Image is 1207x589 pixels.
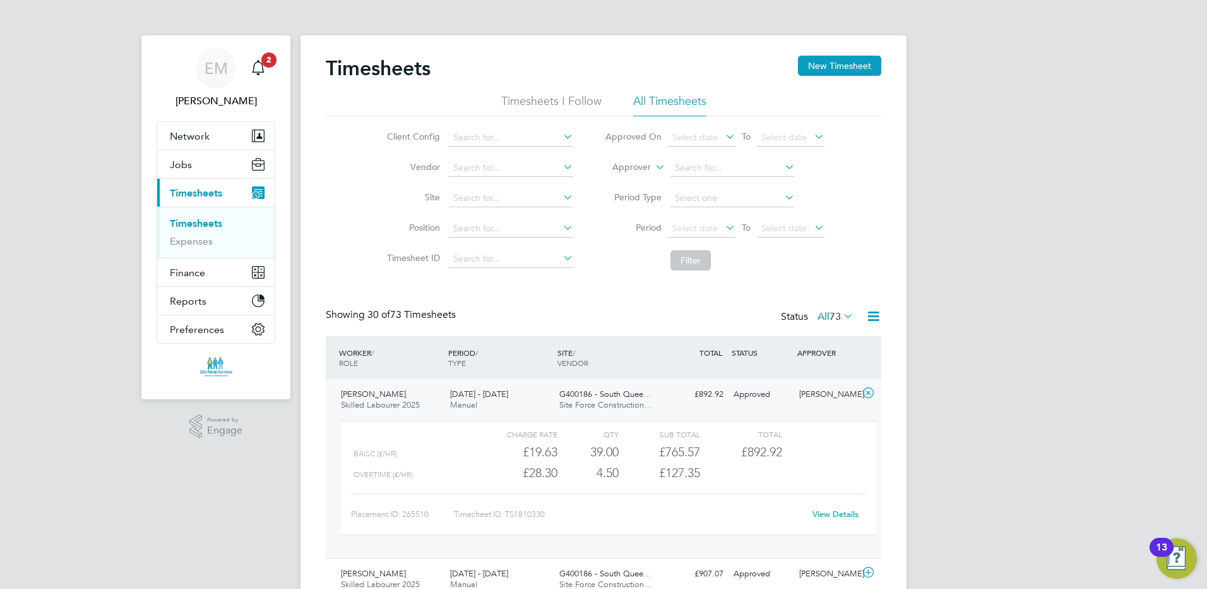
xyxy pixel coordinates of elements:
span: Select date [672,222,718,234]
div: £907.07 [663,564,728,585]
span: Jobs [170,159,192,171]
a: Go to home page [157,356,275,377]
span: Engage [207,425,242,436]
input: Select one [670,190,795,207]
img: siteforceservices-logo-retina.png [198,356,234,377]
button: Open Resource Center, 13 new notifications [1156,538,1197,579]
span: Skilled Labourer 2025 [341,399,420,410]
div: PERIOD [445,341,554,374]
span: TYPE [448,358,466,368]
label: Approved On [605,131,662,142]
div: Approved [728,564,794,585]
span: To [738,219,754,236]
span: Select date [672,131,718,143]
span: Select date [761,222,807,234]
div: Timesheet ID: TS1810330 [454,504,804,525]
span: Overtime (£/HR) [354,470,413,479]
input: Search for... [449,250,573,268]
div: Sub Total [619,427,700,442]
div: Placement ID: 265510 [351,504,454,525]
input: Search for... [449,159,573,177]
span: ROLE [339,358,358,368]
span: [DATE] - [DATE] [450,389,508,399]
div: Approved [728,384,794,405]
label: Vendor [383,161,440,173]
span: [PERSON_NAME] [341,568,406,579]
button: Timesheets [157,179,275,207]
label: Timesheet ID [383,252,440,264]
div: QTY [557,427,619,442]
input: Search for... [449,220,573,238]
input: Search for... [670,159,795,177]
span: 73 Timesheets [367,308,456,321]
div: Total [700,427,782,442]
span: Timesheets [170,187,222,199]
span: 2 [261,52,276,68]
div: [PERSON_NAME] [794,564,860,585]
span: Eliza McCallum [157,94,275,109]
nav: Main navigation [141,35,290,399]
a: Expenses [170,235,213,247]
span: 30 of [367,308,390,321]
span: VENDOR [557,358,588,368]
div: £19.63 [476,442,557,463]
div: STATUS [728,341,794,364]
span: EM [205,60,228,76]
label: Period Type [605,191,662,203]
input: Search for... [449,190,573,207]
label: Period [605,222,662,233]
span: Powered by [207,415,242,425]
input: Search for... [449,129,573,147]
span: / [475,348,478,358]
button: Preferences [157,315,275,343]
span: To [738,128,754,145]
span: / [371,348,374,358]
label: Site [383,191,440,203]
div: Showing [326,308,458,322]
div: APPROVER [794,341,860,364]
span: Finance [170,267,205,279]
label: Client Config [383,131,440,142]
span: £892.92 [741,444,782,459]
span: Reports [170,295,206,307]
button: Filter [670,250,711,270]
div: £127.35 [619,463,700,483]
div: [PERSON_NAME] [794,384,860,405]
div: 4.50 [557,463,619,483]
a: Powered byEngage [189,415,243,439]
span: Select date [761,131,807,143]
div: Timesheets [157,207,275,258]
label: Approver [594,161,651,174]
span: 73 [829,310,841,323]
button: Jobs [157,150,275,178]
span: [DATE] - [DATE] [450,568,508,579]
li: Timesheets I Follow [501,94,602,116]
button: Reports [157,287,275,315]
label: Position [383,222,440,233]
button: Finance [157,258,275,286]
li: All Timesheets [633,94,706,116]
div: Status [781,308,856,326]
a: 2 [246,48,271,88]
a: EM[PERSON_NAME] [157,48,275,109]
a: View Details [812,509,859,519]
div: SITE [554,341,663,374]
a: Timesheets [170,217,222,229]
div: £892.92 [663,384,728,405]
div: 39.00 [557,442,619,463]
span: Network [170,130,210,142]
label: All [818,310,853,323]
span: Manual [450,399,477,410]
span: G400186 - South Quee… [559,389,651,399]
span: Baisc (£/HR) [354,449,397,458]
h2: Timesheets [326,56,431,81]
button: Network [157,122,275,150]
span: / [573,348,575,358]
button: New Timesheet [798,56,881,76]
div: Charge rate [476,427,557,442]
span: G400186 - South Quee… [559,568,651,579]
div: 13 [1156,547,1167,564]
span: Site Force Construction… [559,399,652,410]
span: TOTAL [699,348,722,358]
div: £765.57 [619,442,700,463]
